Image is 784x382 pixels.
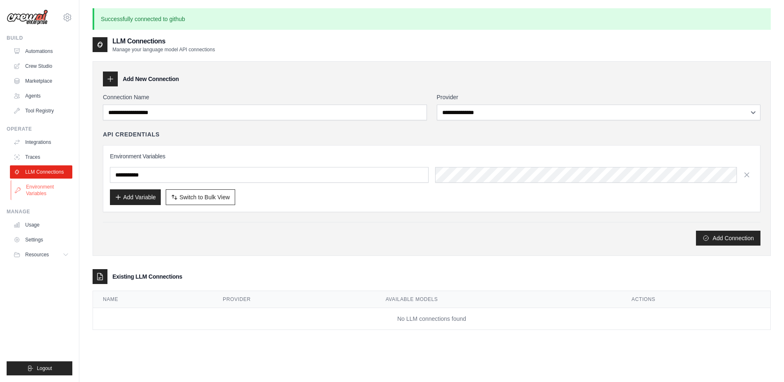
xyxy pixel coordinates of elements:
p: Successfully connected to github [93,8,771,30]
span: Resources [25,251,49,258]
div: Manage [7,208,72,215]
a: Crew Studio [10,60,72,73]
div: Build [7,35,72,41]
h3: Add New Connection [123,75,179,83]
a: Integrations [10,136,72,149]
a: Agents [10,89,72,103]
a: Settings [10,233,72,246]
label: Provider [437,93,761,101]
span: Switch to Bulk View [179,193,230,201]
a: Automations [10,45,72,58]
a: Marketplace [10,74,72,88]
div: Operate [7,126,72,132]
h4: API Credentials [103,130,160,138]
td: No LLM connections found [93,308,770,330]
a: LLM Connections [10,165,72,179]
a: Environment Variables [11,180,73,200]
a: Traces [10,150,72,164]
h3: Environment Variables [110,152,753,160]
a: Tool Registry [10,104,72,117]
img: Logo [7,10,48,25]
th: Actions [622,291,770,308]
h3: Existing LLM Connections [112,272,182,281]
button: Add Variable [110,189,161,205]
button: Switch to Bulk View [166,189,235,205]
h2: LLM Connections [112,36,215,46]
span: Logout [37,365,52,372]
label: Connection Name [103,93,427,101]
th: Available Models [376,291,622,308]
th: Provider [213,291,376,308]
button: Logout [7,361,72,375]
th: Name [93,291,213,308]
button: Resources [10,248,72,261]
a: Usage [10,218,72,232]
p: Manage your language model API connections [112,46,215,53]
button: Add Connection [696,231,760,246]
